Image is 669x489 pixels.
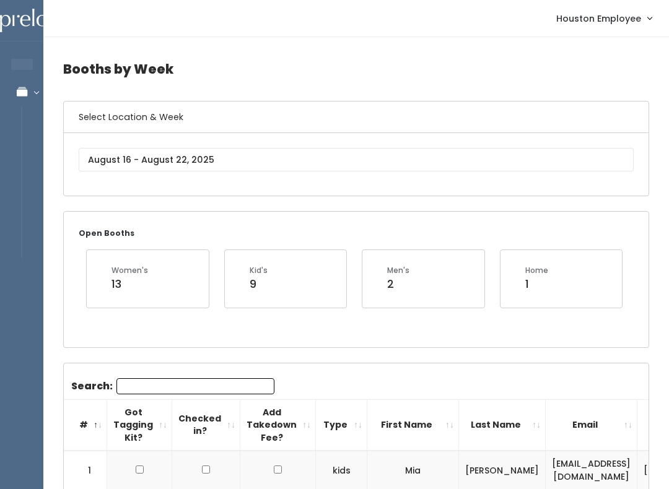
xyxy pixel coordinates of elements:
[111,276,148,292] div: 13
[525,276,548,292] div: 1
[556,12,641,25] span: Houston Employee
[387,265,409,276] div: Men's
[250,265,268,276] div: Kid's
[316,399,367,451] th: Type: activate to sort column ascending
[459,399,546,451] th: Last Name: activate to sort column ascending
[111,265,148,276] div: Women's
[387,276,409,292] div: 2
[64,102,649,133] h6: Select Location & Week
[79,228,134,238] small: Open Booths
[546,399,637,451] th: Email: activate to sort column ascending
[250,276,268,292] div: 9
[544,5,664,32] a: Houston Employee
[107,399,172,451] th: Got Tagging Kit?: activate to sort column ascending
[525,265,548,276] div: Home
[64,399,107,451] th: #: activate to sort column descending
[79,148,634,171] input: August 16 - August 22, 2025
[63,52,649,86] h4: Booths by Week
[172,399,240,451] th: Checked in?: activate to sort column ascending
[116,378,274,394] input: Search:
[367,399,459,451] th: First Name: activate to sort column ascending
[240,399,316,451] th: Add Takedown Fee?: activate to sort column ascending
[71,378,274,394] label: Search:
